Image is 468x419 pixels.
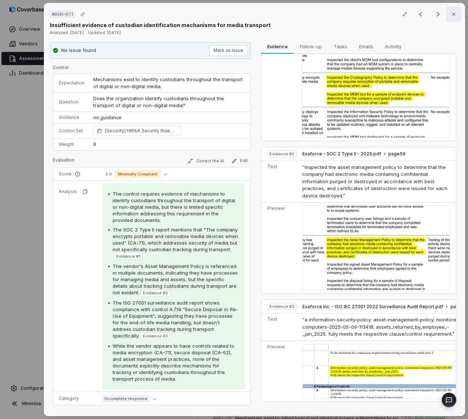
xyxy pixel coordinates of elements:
p: Score [59,171,94,177]
button: 2.0Minimally Compliant [102,170,170,178]
span: Follow-up [297,42,325,51]
span: The SOC 2 Type II report mentions that "The company encrypts portable and removable media devices... [113,227,238,252]
span: Emails [356,42,376,51]
span: # DCH-07.1 [52,11,73,17]
span: Updated: [DATE] [88,30,121,35]
span: Evidence # 1 [116,253,140,259]
button: Next result [431,10,445,19]
span: Mechanisms exist to identify custodians throughout the transport of digital or non-digital media. [93,76,244,90]
button: Edit [229,156,251,165]
button: Correct the AI [185,156,227,165]
p: Guidance [59,114,84,120]
span: Evidence [264,42,291,51]
span: Incomplete response [102,395,150,402]
span: Evidence # 2 [269,151,294,157]
button: Copy link [76,8,89,21]
img: eaeeca54fba7459ea3ebef32436302be_original.jpg_w1200.jpg [302,42,450,138]
span: Activity [382,42,404,51]
span: The ISO 27001 surveillance audit report shows compliance with control A.7.14 "Secure Disposal or ... [113,300,238,339]
span: Exaforce Inc. - ISO IEC 27001 2022 Surveillance Audit Report.pdf [302,304,443,310]
span: The vendor's Asset Management Policy is referenced in multiple documents, indicating they have pr... [113,263,238,295]
p: Evaluation [53,157,75,166]
p: Insufficient evidence of custodian identification mechanisms for media transport [50,21,271,29]
button: Mark as issue [209,45,248,56]
img: 93bd738e8ad7411991fa428be89e7f4b_original.jpg_w1200.jpg [302,344,467,399]
p: Expectation [59,80,84,86]
span: [Security] HIPAA Security Rule HIPAA [105,127,177,135]
td: Text [261,313,299,341]
p: Category [59,396,94,401]
td: Preview [261,39,299,141]
p: Weight [59,141,84,147]
span: Evidence # 2 [143,290,168,296]
td: Text [261,161,299,203]
span: “a information-security-policy; asset-management-policy; monitored-computers-2025-05-09-113418; a... [302,317,461,337]
p: Question [59,99,84,105]
span: Evidence # 3 [269,303,294,309]
span: Analyzed: [DATE] [50,30,84,35]
td: Preview [261,203,299,294]
button: Previous result [413,10,428,19]
img: 1126461adcbc4294b9fc556d7ede2af3_original.jpg_w1200.jpg [302,205,450,290]
span: While the vendor appears to have controls related to media encryption (CA-71), secure disposal (C... [113,343,234,382]
span: Evidence # 3 [143,333,168,339]
span: no guidance [93,114,121,120]
p: Control Set [59,128,84,134]
button: Exaforce - SOC 2 Type II - 2025.pdfpage59 [302,151,405,157]
p: Analysis [59,189,77,195]
span: Tasks [331,42,350,51]
td: Preview [261,341,299,401]
span: Minimally Compliant [115,170,161,178]
span: Exaforce - SOC 2 Type II - 2025.pdf [302,151,381,157]
span: “inspected the asset management policy to determine that the company had electronic media contain... [302,164,448,199]
p: No issue found [61,47,96,54]
span: page 17 [450,304,467,310]
span: page 59 [388,151,405,157]
button: Exaforce Inc. - ISO IEC 27001 2022 Surveillance Audit Report.pdfpage17 [302,304,467,310]
span: Does the organization identify custodians throughout the transport of digital or non-digital media? [93,95,226,109]
span: The control requires evidence of mechanisms to identify custodians throughout the transport of di... [113,191,235,223]
span: 9 [93,141,96,147]
p: Control [53,65,251,73]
